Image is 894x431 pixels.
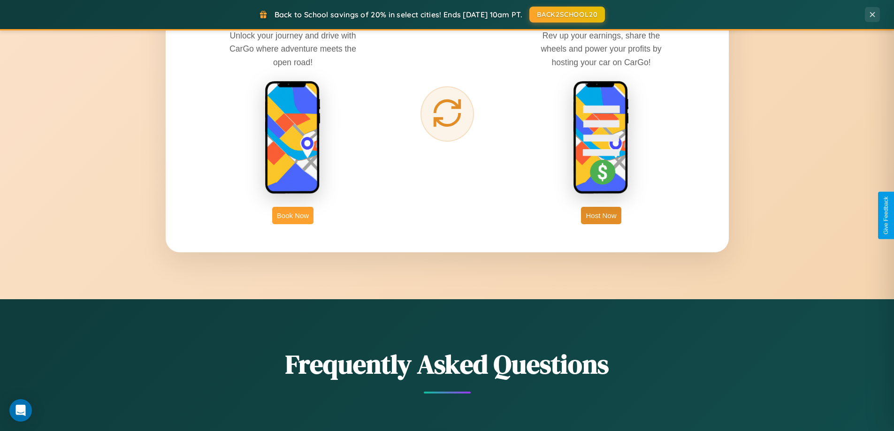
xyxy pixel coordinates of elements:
p: Rev up your earnings, share the wheels and power your profits by hosting your car on CarGo! [531,29,672,68]
button: Host Now [581,207,621,224]
h2: Frequently Asked Questions [166,346,729,382]
span: Back to School savings of 20% in select cities! Ends [DATE] 10am PT. [275,10,522,19]
button: BACK2SCHOOL20 [529,7,605,23]
p: Unlock your journey and drive with CarGo where adventure meets the open road! [222,29,363,68]
button: Book Now [272,207,313,224]
img: host phone [573,81,629,195]
div: Open Intercom Messenger [9,399,32,422]
div: Give Feedback [883,197,889,234]
img: rent phone [265,81,321,195]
